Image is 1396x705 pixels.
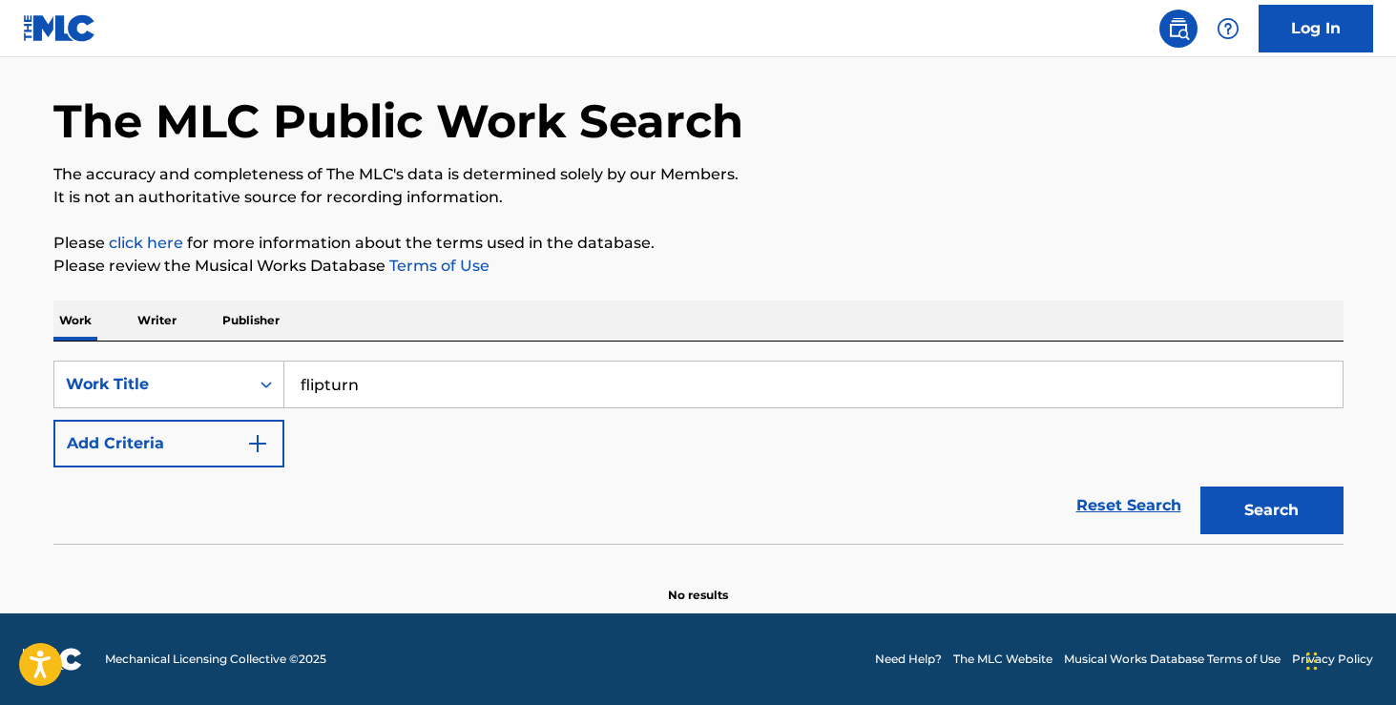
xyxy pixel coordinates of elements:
a: Log In [1259,5,1373,52]
p: The accuracy and completeness of The MLC's data is determined solely by our Members. [53,163,1344,186]
img: logo [23,648,82,671]
a: The MLC Website [953,651,1052,668]
a: Need Help? [875,651,942,668]
a: Public Search [1159,10,1198,48]
a: Reset Search [1067,485,1191,527]
p: Writer [132,301,182,341]
p: Please review the Musical Works Database [53,255,1344,278]
form: Search Form [53,361,1344,544]
iframe: Chat Widget [1301,613,1396,705]
span: Mechanical Licensing Collective © 2025 [105,651,326,668]
a: Terms of Use [385,257,490,275]
div: Drag [1306,632,1318,690]
p: Work [53,301,97,341]
h1: The MLC Public Work Search [53,93,743,150]
a: Musical Works Database Terms of Use [1064,651,1281,668]
div: Help [1209,10,1247,48]
p: It is not an authoritative source for recording information. [53,186,1344,209]
p: No results [668,564,728,604]
div: Work Title [66,373,238,396]
a: Privacy Policy [1292,651,1373,668]
button: Add Criteria [53,420,284,467]
img: help [1217,17,1240,40]
img: search [1167,17,1190,40]
img: 9d2ae6d4665cec9f34b9.svg [246,432,269,455]
p: Please for more information about the terms used in the database. [53,232,1344,255]
p: Publisher [217,301,285,341]
a: click here [109,234,183,252]
button: Search [1200,487,1344,534]
img: MLC Logo [23,14,96,42]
